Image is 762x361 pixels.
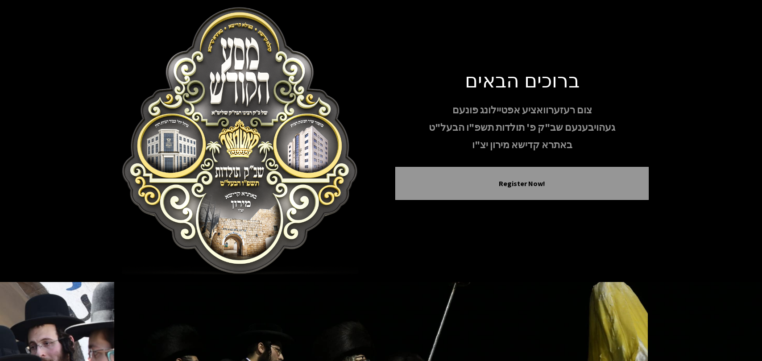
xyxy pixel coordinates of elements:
p: באתרא קדישא מירון יצ"ו [395,137,649,153]
h1: ברוכים הבאים [395,68,649,91]
img: Meron Toldos Logo [113,7,367,275]
p: געהויבענעם שב"ק פ' תולדות תשפ"ו הבעל"ט [395,120,649,135]
p: צום רעזערוואציע אפטיילונג פונעם [395,102,649,118]
button: Register Now! [406,178,638,189]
